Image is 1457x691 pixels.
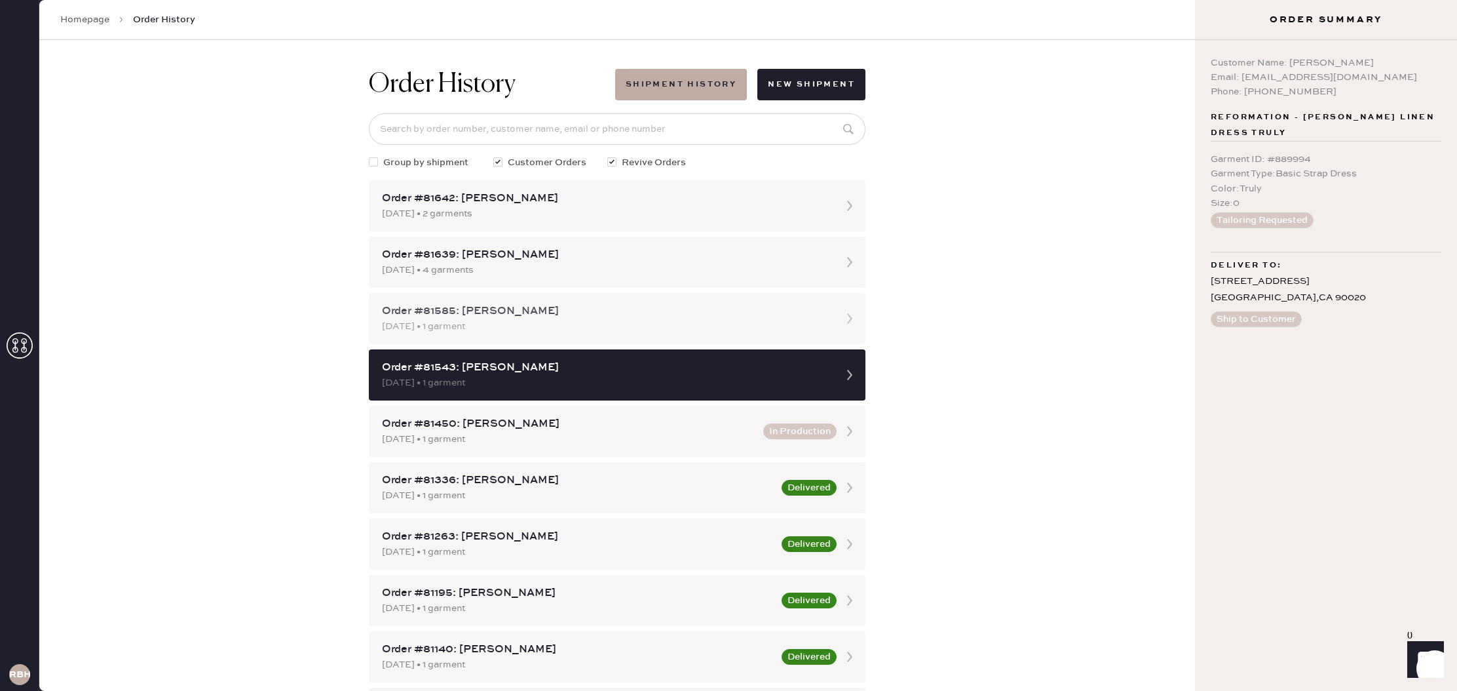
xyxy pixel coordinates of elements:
[1211,258,1281,273] span: Deliver to:
[383,155,468,170] span: Group by shipment
[1395,632,1451,688] iframe: Front Chat
[782,480,837,496] button: Delivered
[382,360,829,376] div: Order #81543: [PERSON_NAME]
[782,593,837,608] button: Delivered
[369,113,865,145] input: Search by order number, customer name, email or phone number
[1211,167,1441,181] div: Garment Type : Basic Strap Dress
[1211,273,1441,306] div: [STREET_ADDRESS] [GEOGRAPHIC_DATA] , CA 90020
[1211,212,1314,228] button: Tailoring Requested
[508,155,586,170] span: Customer Orders
[382,416,755,432] div: Order #81450: [PERSON_NAME]
[382,191,829,207] div: Order #81642: [PERSON_NAME]
[382,207,829,221] div: [DATE] • 2 garments
[133,13,195,26] span: Order History
[382,545,774,559] div: [DATE] • 1 garment
[382,304,829,319] div: Order #81585: [PERSON_NAME]
[615,69,747,100] button: Shipment History
[1211,196,1441,210] div: Size : 0
[1211,182,1441,196] div: Color : Truly
[757,69,865,100] button: New Shipment
[782,649,837,665] button: Delivered
[1195,13,1457,26] h3: Order Summary
[382,529,774,545] div: Order #81263: [PERSON_NAME]
[622,155,686,170] span: Revive Orders
[1211,109,1441,141] span: Reformation - [PERSON_NAME] Linen Dress Truly
[382,319,829,334] div: [DATE] • 1 garment
[369,69,516,100] h1: Order History
[382,376,829,390] div: [DATE] • 1 garment
[1211,152,1441,167] div: Garment ID : # 889994
[1211,85,1441,99] div: Phone: [PHONE_NUMBER]
[763,424,837,439] button: In Production
[1211,56,1441,70] div: Customer Name: [PERSON_NAME]
[382,642,774,658] div: Order #81140: [PERSON_NAME]
[9,670,30,679] h3: RBHA
[1211,311,1302,327] button: Ship to Customer
[382,601,774,616] div: [DATE] • 1 garment
[382,247,829,263] div: Order #81639: [PERSON_NAME]
[382,263,829,277] div: [DATE] • 4 garments
[60,13,109,26] a: Homepage
[782,536,837,552] button: Delivered
[1211,70,1441,85] div: Email: [EMAIL_ADDRESS][DOMAIN_NAME]
[382,488,774,503] div: [DATE] • 1 garment
[382,432,755,446] div: [DATE] • 1 garment
[382,473,774,488] div: Order #81336: [PERSON_NAME]
[382,658,774,672] div: [DATE] • 1 garment
[382,585,774,601] div: Order #81195: [PERSON_NAME]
